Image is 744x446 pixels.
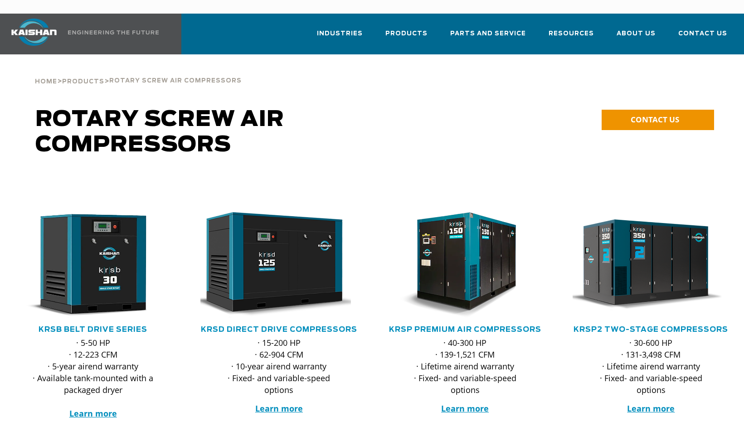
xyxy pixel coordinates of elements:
a: KRSP Premium Air Compressors [389,326,541,333]
span: Industries [317,29,363,39]
img: krsb30 [8,212,165,318]
a: CONTACT US [602,110,714,130]
a: KRSB Belt Drive Series [39,326,147,333]
p: · 5-50 HP · 12-223 CFM · 5-year airend warranty · Available tank-mounted with a packaged dryer [33,337,153,419]
span: Contact Us [678,29,727,39]
a: KRSP2 Two-Stage Compressors [574,326,728,333]
span: About Us [617,29,656,39]
div: krsd125 [200,212,357,318]
p: · 40-300 HP · 139-1,521 CFM · Lifetime airend warranty · Fixed- and variable-speed options [405,337,525,396]
span: Resources [549,29,594,39]
div: krsp150 [387,212,544,318]
span: CONTACT US [631,114,679,125]
div: krsb30 [15,212,171,318]
a: KRSD Direct Drive Compressors [201,326,357,333]
a: Products [385,22,428,53]
img: krsp350 [566,212,723,318]
a: Parts and Service [450,22,526,53]
span: Rotary Screw Air Compressors [35,109,284,156]
span: Products [62,79,104,85]
a: Learn more [441,403,489,414]
span: Home [35,79,57,85]
a: Contact Us [678,22,727,53]
a: About Us [617,22,656,53]
a: Products [62,77,104,85]
img: Engineering the future [68,30,159,34]
span: Parts and Service [450,29,526,39]
div: > > [35,54,242,89]
a: Learn more [627,403,675,414]
a: Learn more [69,408,117,419]
img: krsp150 [380,212,537,318]
a: Learn more [255,403,303,414]
span: Rotary Screw Air Compressors [109,78,242,84]
div: krsp350 [573,212,729,318]
a: Industries [317,22,363,53]
a: Home [35,77,57,85]
a: Resources [549,22,594,53]
img: krsd125 [194,212,351,318]
p: · 30-600 HP · 131-3,498 CFM · Lifetime airend warranty · Fixed- and variable-speed options [591,337,711,396]
span: Products [385,29,428,39]
p: · 15-200 HP · 62-904 CFM · 10-year airend warranty · Fixed- and variable-speed options [219,337,339,396]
